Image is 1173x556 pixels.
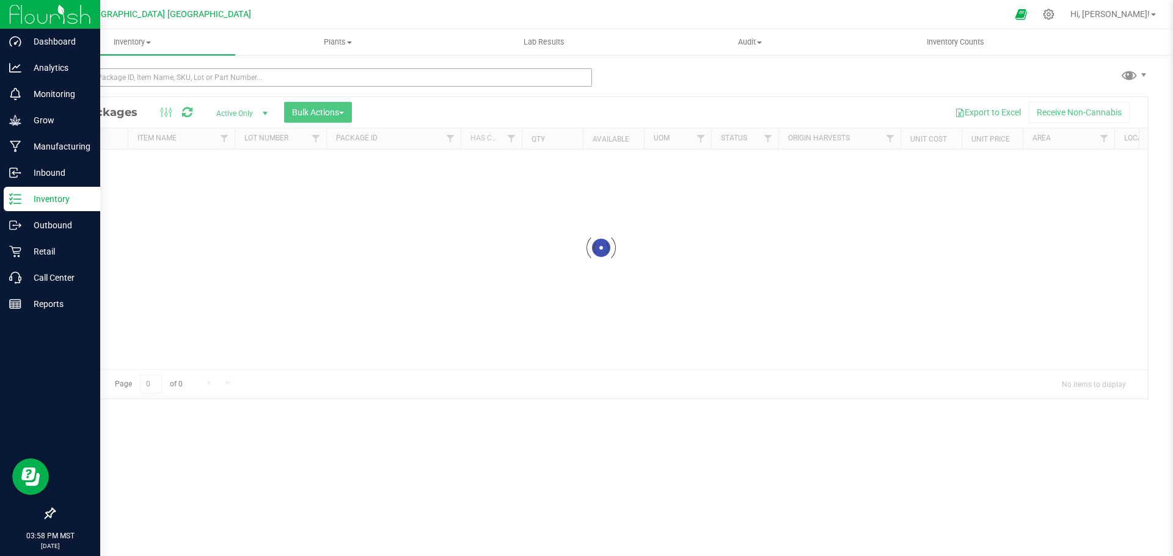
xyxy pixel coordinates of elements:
p: Manufacturing [21,139,95,154]
inline-svg: Inbound [9,167,21,179]
span: Open Ecommerce Menu [1007,2,1035,26]
span: Plants [236,37,440,48]
span: [US_STATE][GEOGRAPHIC_DATA] [GEOGRAPHIC_DATA] [35,9,251,20]
input: Search Package ID, Item Name, SKU, Lot or Part Number... [54,68,592,87]
p: Inventory [21,192,95,206]
a: Audit [647,29,853,55]
span: Inventory Counts [910,37,1001,48]
inline-svg: Call Center [9,272,21,284]
inline-svg: Retail [9,245,21,258]
p: Call Center [21,270,95,285]
a: Inventory Counts [853,29,1059,55]
p: 03:58 PM MST [5,530,95,541]
a: Plants [235,29,441,55]
inline-svg: Analytics [9,62,21,74]
span: Inventory [29,37,235,48]
p: Inbound [21,165,95,180]
inline-svg: Outbound [9,219,21,231]
inline-svg: Dashboard [9,35,21,48]
inline-svg: Reports [9,298,21,310]
span: Hi, [PERSON_NAME]! [1070,9,1150,19]
inline-svg: Manufacturing [9,140,21,153]
iframe: Resource center [12,458,49,495]
p: Reports [21,297,95,311]
p: Monitoring [21,87,95,101]
inline-svg: Monitoring [9,88,21,100]
span: Audit [648,37,852,48]
p: [DATE] [5,541,95,551]
p: Dashboard [21,34,95,49]
p: Analytics [21,60,95,75]
p: Outbound [21,218,95,233]
p: Retail [21,244,95,259]
inline-svg: Inventory [9,193,21,205]
div: Manage settings [1041,9,1056,20]
p: Grow [21,113,95,128]
span: Lab Results [507,37,581,48]
inline-svg: Grow [9,114,21,126]
a: Inventory [29,29,235,55]
a: Lab Results [441,29,647,55]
